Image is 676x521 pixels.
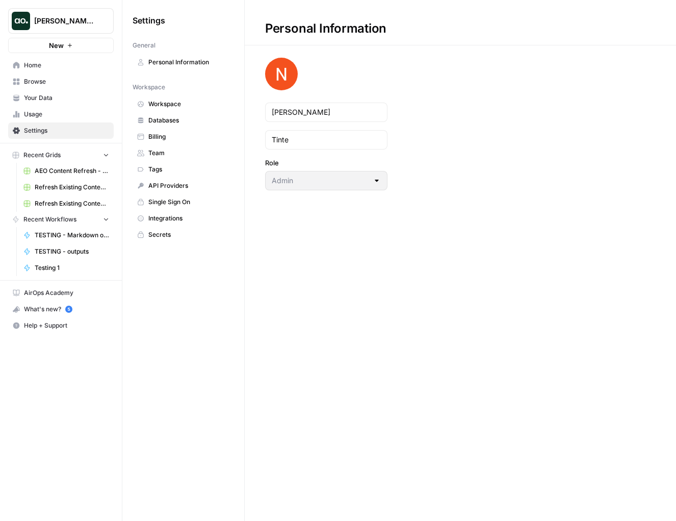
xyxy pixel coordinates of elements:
[8,285,114,301] a: AirOps Academy
[133,83,165,92] span: Workspace
[8,57,114,73] a: Home
[133,41,155,50] span: General
[8,90,114,106] a: Your Data
[133,14,165,27] span: Settings
[35,199,109,208] span: Refresh Existing Content (34)
[12,12,30,30] img: Justina testing Logo
[24,126,109,135] span: Settings
[133,145,234,161] a: Team
[8,147,114,163] button: Recent Grids
[19,243,114,260] a: TESTING - outputs
[148,181,229,190] span: API Providers
[148,214,229,223] span: Integrations
[35,183,109,192] span: Refresh Existing Content (35)
[19,227,114,243] a: TESTING - Markdown output
[8,212,114,227] button: Recent Workflows
[9,302,113,317] div: What's new?
[8,38,114,53] button: New
[148,197,229,207] span: Single Sign On
[65,306,72,313] a: 5
[133,96,234,112] a: Workspace
[35,263,109,272] span: Testing 1
[24,77,109,86] span: Browse
[24,93,109,103] span: Your Data
[24,321,109,330] span: Help + Support
[67,307,70,312] text: 5
[49,40,64,51] span: New
[19,260,114,276] a: Testing 1
[24,61,109,70] span: Home
[8,8,114,34] button: Workspace: Justina testing
[35,166,109,176] span: AEO Content Refresh - Testing
[19,179,114,195] a: Refresh Existing Content (35)
[34,16,96,26] span: [PERSON_NAME] testing
[133,178,234,194] a: API Providers
[19,163,114,179] a: AEO Content Refresh - Testing
[8,301,114,317] button: What's new? 5
[19,195,114,212] a: Refresh Existing Content (34)
[148,116,229,125] span: Databases
[133,161,234,178] a: Tags
[23,215,76,224] span: Recent Workflows
[8,106,114,122] a: Usage
[133,194,234,210] a: Single Sign On
[245,20,407,37] div: Personal Information
[148,165,229,174] span: Tags
[24,288,109,297] span: AirOps Academy
[8,73,114,90] a: Browse
[265,58,298,90] img: avatar
[8,122,114,139] a: Settings
[8,317,114,334] button: Help + Support
[133,210,234,227] a: Integrations
[23,151,61,160] span: Recent Grids
[24,110,109,119] span: Usage
[148,58,229,67] span: Personal Information
[265,158,387,168] label: Role
[133,112,234,129] a: Databases
[35,247,109,256] span: TESTING - outputs
[148,100,229,109] span: Workspace
[148,148,229,158] span: Team
[133,129,234,145] a: Billing
[148,230,229,239] span: Secrets
[148,132,229,141] span: Billing
[35,231,109,240] span: TESTING - Markdown output
[133,227,234,243] a: Secrets
[133,54,234,70] a: Personal Information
